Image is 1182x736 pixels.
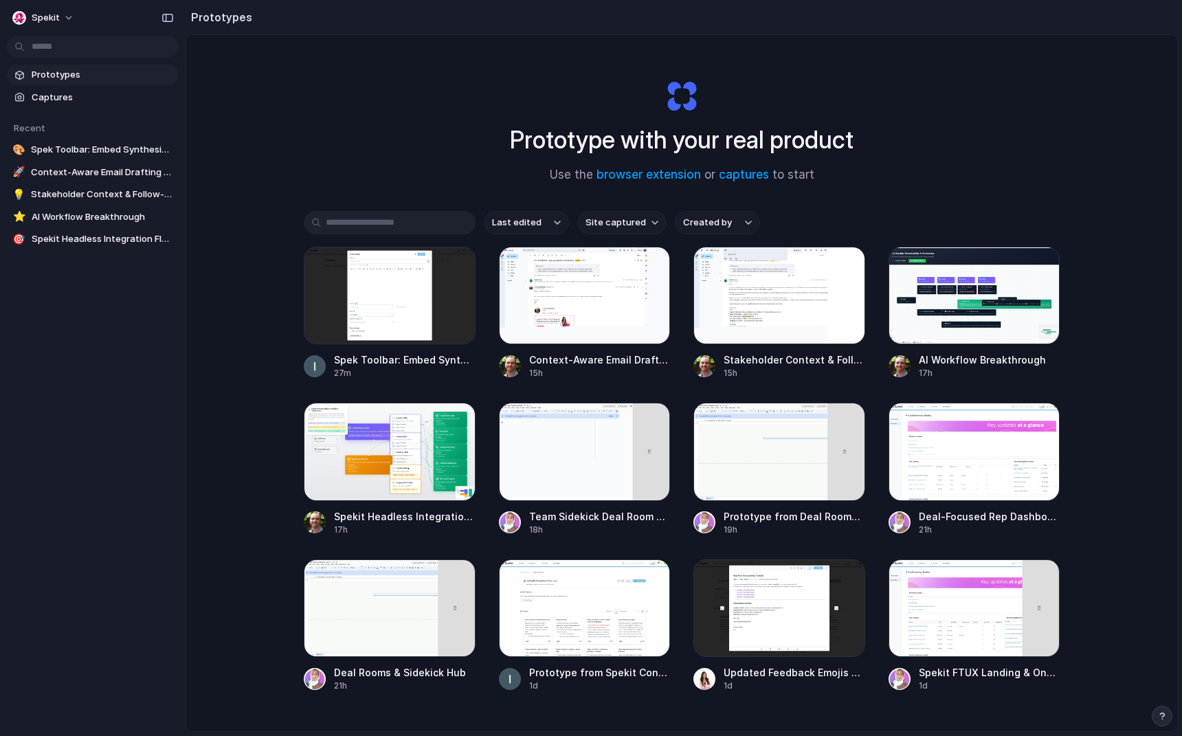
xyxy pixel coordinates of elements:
[12,210,26,224] div: ⭐
[334,367,476,379] div: 27m
[586,216,646,230] span: Site captured
[7,140,179,160] a: 🎨Spek Toolbar: Embed Synthesia Video Button
[7,184,179,205] a: 💡Stakeholder Context & Follow-Up Generator
[724,367,865,379] div: 15h
[7,7,81,29] button: Spekit
[32,232,173,246] span: Spekit Headless Integration Flow
[12,232,26,246] div: 🎯
[7,229,179,249] a: 🎯Spekit Headless Integration Flow
[693,559,865,692] a: Updated Feedback Emojis for Content ReviewUpdated Feedback Emojis for Content Review1d
[919,509,1060,524] span: Deal-Focused Rep Dashboard
[334,524,476,536] div: 17h
[14,122,45,133] span: Recent
[529,367,671,379] div: 15h
[7,87,179,108] a: Captures
[529,524,671,536] div: 18h
[724,509,865,524] span: Prototype from Deal Rooms + Sidekick Chat
[492,216,542,230] span: Last edited
[31,188,173,201] span: Stakeholder Context & Follow-Up Generator
[675,211,760,234] button: Created by
[529,509,671,524] span: Team Sidekick Deal Room Email Draft
[334,680,476,692] div: 21h
[683,216,732,230] span: Created by
[31,143,173,157] span: Spek Toolbar: Embed Synthesia Video Button
[12,188,25,201] div: 💡
[499,403,671,535] a: Team Sidekick Deal Room Email DraftTeam Sidekick Deal Room Email Draft18h
[12,143,25,157] div: 🎨
[334,353,476,367] span: Spek Toolbar: Embed Synthesia Video Button
[304,559,476,692] a: Deal Rooms & Sidekick HubDeal Rooms & Sidekick Hub21h
[724,353,865,367] span: Stakeholder Context & Follow-Up Generator
[7,162,179,183] a: 🚀Context-Aware Email Drafting Tool
[919,665,1060,680] span: Spekit FTUX Landing & Onboarding
[724,680,865,692] div: 1d
[334,509,476,524] span: Spekit Headless Integration Flow
[889,403,1060,535] a: Deal-Focused Rep DashboardDeal-Focused Rep Dashboard21h
[529,680,671,692] div: 1d
[304,247,476,379] a: Spek Toolbar: Embed Synthesia Video ButtonSpek Toolbar: Embed Synthesia Video Button27m
[32,210,173,224] span: AI Workflow Breakthrough
[724,524,865,536] div: 19h
[889,559,1060,692] a: Spekit FTUX Landing & OnboardingSpekit FTUX Landing & Onboarding1d
[484,211,569,234] button: Last edited
[12,166,25,179] div: 🚀
[7,65,179,85] a: Prototypes
[724,665,865,680] span: Updated Feedback Emojis for Content Review
[32,68,173,82] span: Prototypes
[510,122,854,158] h1: Prototype with your real product
[919,680,1060,692] div: 1d
[334,665,476,680] span: Deal Rooms & Sidekick Hub
[186,9,252,25] h2: Prototypes
[32,91,173,104] span: Captures
[919,367,1060,379] div: 17h
[596,168,701,181] a: browser extension
[529,665,671,680] span: Prototype from Spekit Content Map
[499,559,671,692] a: Prototype from Spekit Content MapPrototype from Spekit Content Map1d
[693,247,865,379] a: Stakeholder Context & Follow-Up GeneratorStakeholder Context & Follow-Up Generator15h
[7,207,179,227] a: ⭐AI Workflow Breakthrough
[719,168,769,181] a: captures
[31,166,173,179] span: Context-Aware Email Drafting Tool
[919,353,1060,367] span: AI Workflow Breakthrough
[304,403,476,535] a: Spekit Headless Integration FlowSpekit Headless Integration Flow17h
[919,524,1060,536] div: 21h
[32,11,60,25] span: Spekit
[693,403,865,535] a: Prototype from Deal Rooms + Sidekick ChatPrototype from Deal Rooms + Sidekick Chat19h
[577,211,667,234] button: Site captured
[550,166,814,184] span: Use the or to start
[889,247,1060,379] a: AI Workflow BreakthroughAI Workflow Breakthrough17h
[499,247,671,379] a: Context-Aware Email Drafting ToolContext-Aware Email Drafting Tool15h
[529,353,671,367] span: Context-Aware Email Drafting Tool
